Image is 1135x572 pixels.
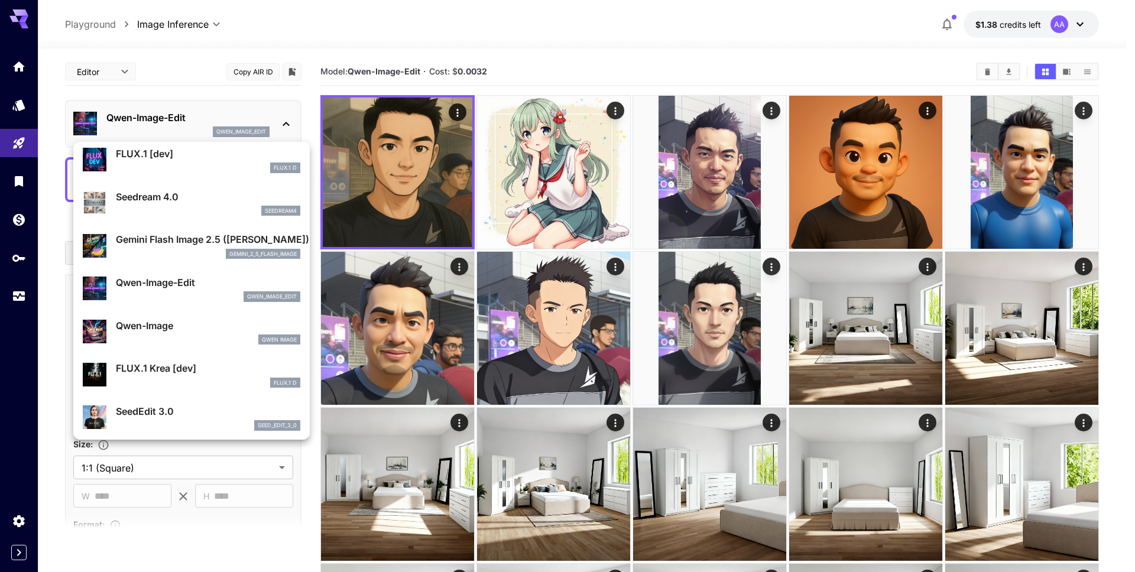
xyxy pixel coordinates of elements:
p: Qwen Image [262,336,297,344]
p: FLUX.1 Krea [dev] [116,361,300,375]
div: FLUX.1 [dev]FLUX.1 D [83,142,300,178]
div: SeedEdit 3.0seed_edit_3_0 [83,399,300,435]
p: FLUX.1 D [274,164,297,172]
p: SeedEdit 3.0 [116,404,300,418]
div: Seedream 4.0seedream4 [83,185,300,221]
p: Qwen-Image-Edit [116,275,300,290]
div: Qwen-ImageQwen Image [83,314,300,350]
p: Qwen-Image [116,318,300,333]
div: FLUX.1 Krea [dev]FLUX.1 D [83,356,300,392]
p: Seedream 4.0 [116,190,300,204]
p: FLUX.1 D [274,379,297,387]
p: seed_edit_3_0 [258,421,297,430]
p: gemini_2_5_flash_image [229,250,297,258]
div: Gemini Flash Image 2.5 ([PERSON_NAME])gemini_2_5_flash_image [83,227,300,264]
p: FLUX.1 [dev] [116,147,300,161]
p: Gemini Flash Image 2.5 ([PERSON_NAME]) [116,232,300,246]
p: qwen_image_edit [247,292,297,301]
div: Qwen-Image-Editqwen_image_edit [83,271,300,307]
p: seedream4 [265,207,297,215]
